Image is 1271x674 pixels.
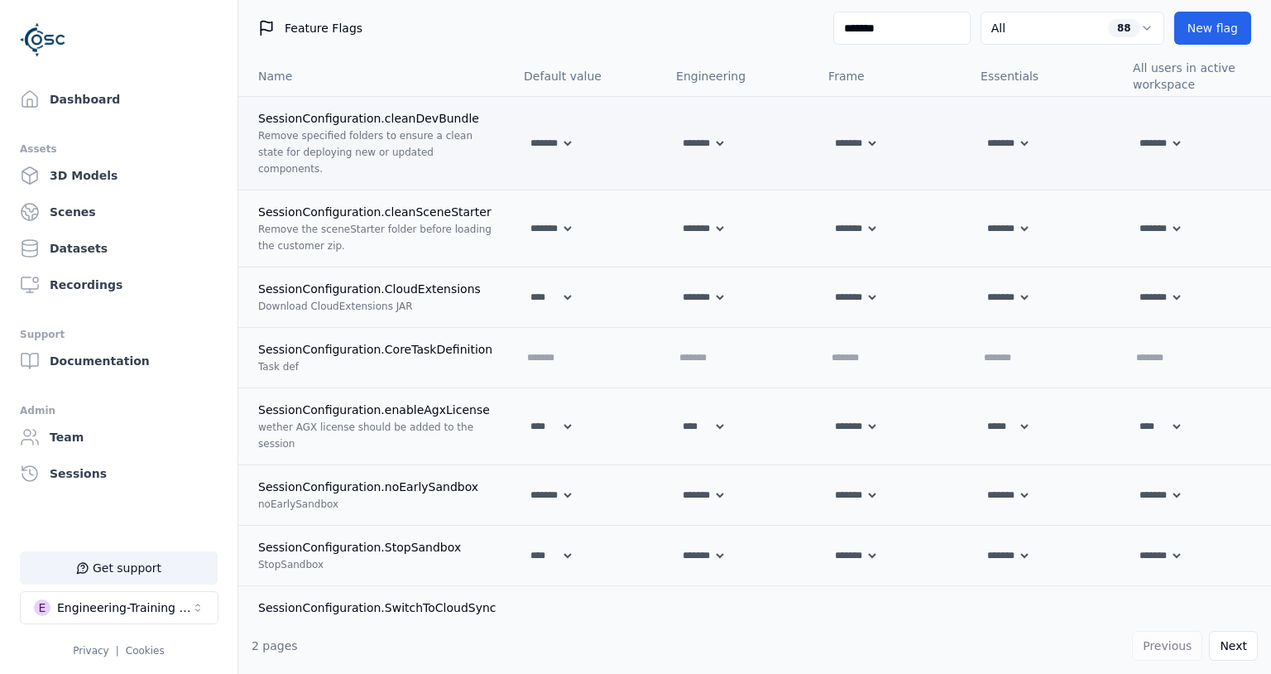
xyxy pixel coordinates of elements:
[258,301,413,312] span: Download CloudExtensions JAR
[238,56,511,96] th: Name
[258,480,478,493] span: SessionConfiguration.noEarlySandbox
[13,83,224,116] a: Dashboard
[13,159,224,192] a: 3D Models
[258,361,299,373] span: Task def
[20,139,218,159] div: Assets
[258,205,492,219] span: SessionConfiguration.cleanSceneStarter
[285,20,362,36] span: Feature Flags
[13,457,224,490] a: Sessions
[34,599,50,616] div: E
[1209,631,1258,661] button: Next
[258,541,461,554] span: SessionConfiguration.StopSandbox
[116,645,119,657] span: |
[73,645,108,657] a: Privacy
[258,343,492,356] span: SessionConfiguration.CoreTaskDefinition
[20,591,218,624] button: Select a workspace
[258,498,338,510] span: noEarlySandbox
[13,268,224,301] a: Recordings
[20,17,66,63] img: Logo
[258,559,324,570] span: StopSandbox
[20,551,218,585] button: Get support
[57,599,191,616] div: Engineering-Training (SSO Staging)
[258,130,472,175] span: Remove specified folders to ensure a clean state for deploying new or updated components.
[258,112,479,125] span: SessionConfiguration.cleanDevBundle
[815,56,967,96] th: Frame
[967,56,1120,96] th: Essentials
[258,421,473,450] span: wether AGX license should be added to the session
[252,639,298,652] span: 2 pages
[258,601,496,614] span: SessionConfiguration.SwitchToCloudSync
[258,282,481,296] span: SessionConfiguration.CloudExtensions
[13,344,224,378] a: Documentation
[126,645,165,657] a: Cookies
[20,325,218,344] div: Support
[13,421,224,454] a: Team
[511,56,663,96] th: Default value
[20,401,218,421] div: Admin
[258,403,490,416] span: SessionConfiguration.enableAgxLicense
[13,195,224,229] a: Scenes
[258,224,492,252] span: Remove the sceneStarter folder before loading the customer zip.
[1174,12,1251,45] button: New flag
[663,56,815,96] th: Engineering
[13,232,224,265] a: Datasets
